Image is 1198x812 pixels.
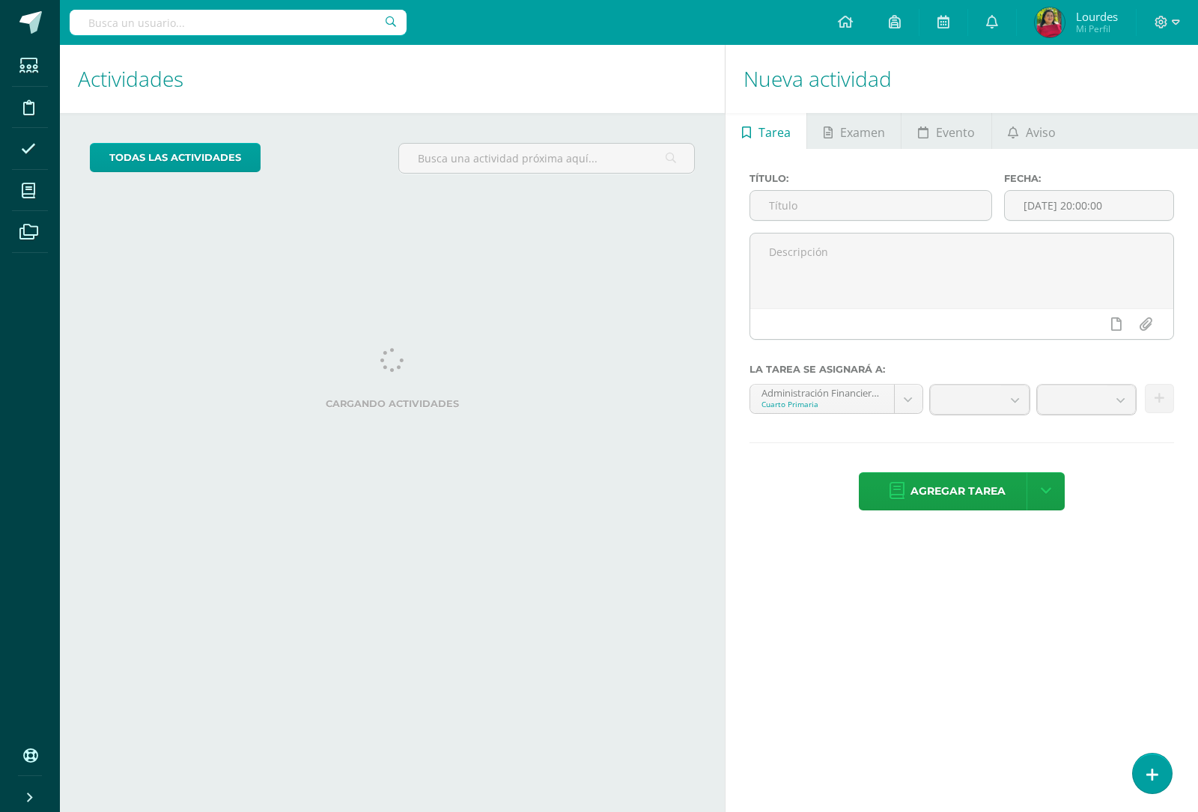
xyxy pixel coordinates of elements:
[1026,115,1056,150] span: Aviso
[1005,191,1173,220] input: Fecha de entrega
[1076,22,1118,35] span: Mi Perfil
[749,173,992,184] label: Título:
[90,143,261,172] a: todas las Actividades
[750,385,922,413] a: Administración Financiera 'B'Cuarto Primaria
[901,113,991,149] a: Evento
[758,115,791,150] span: Tarea
[399,144,694,173] input: Busca una actividad próxima aquí...
[807,113,901,149] a: Examen
[750,191,991,220] input: Título
[78,45,707,113] h1: Actividades
[70,10,407,35] input: Busca un usuario...
[1076,9,1118,24] span: Lourdes
[761,385,883,399] div: Administración Financiera 'B'
[749,364,1174,375] label: La tarea se asignará a:
[90,398,695,409] label: Cargando actividades
[1004,173,1174,184] label: Fecha:
[744,45,1180,113] h1: Nueva actividad
[761,399,883,409] div: Cuarto Primaria
[726,113,806,149] a: Tarea
[992,113,1072,149] a: Aviso
[910,473,1006,510] span: Agregar tarea
[1035,7,1065,37] img: f4b93c984d24729557eb8142701b8c7a.png
[936,115,975,150] span: Evento
[840,115,885,150] span: Examen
